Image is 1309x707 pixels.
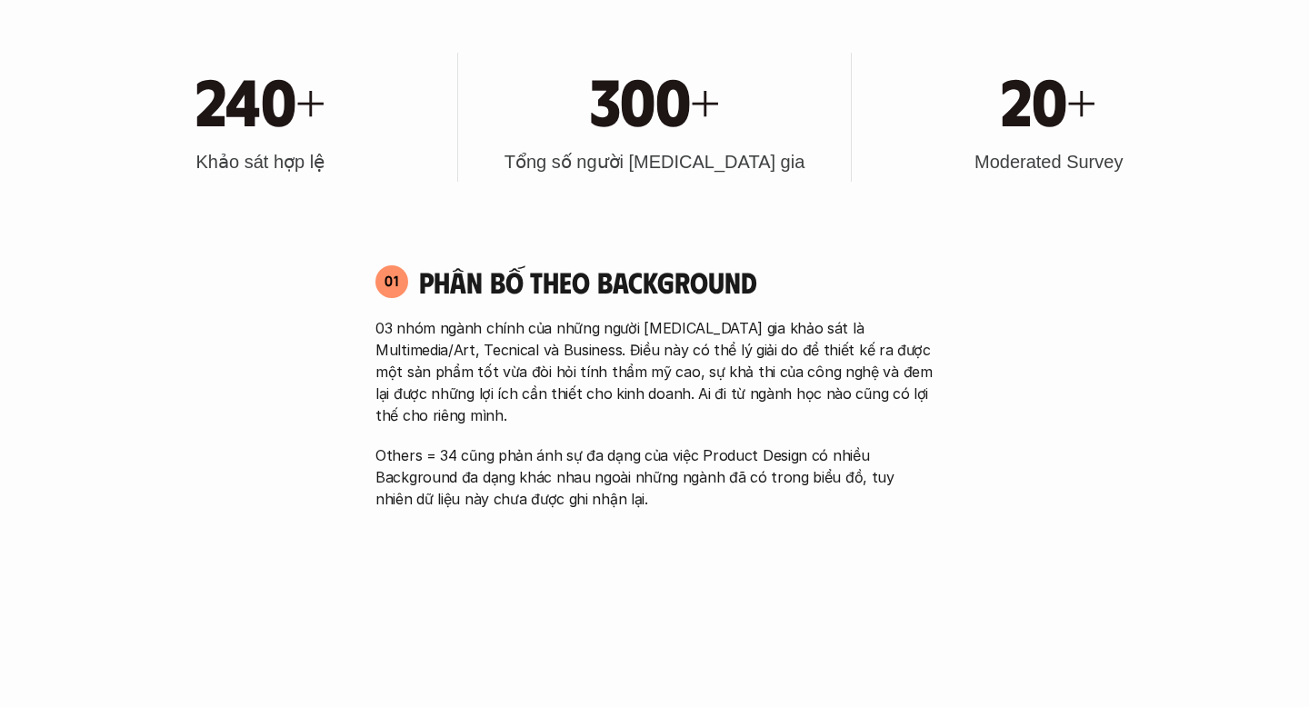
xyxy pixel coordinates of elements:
[505,149,805,174] h3: Tổng số người [MEDICAL_DATA] gia
[385,274,399,288] p: 01
[590,60,720,138] h1: 300+
[195,60,325,138] h1: 240+
[375,317,934,426] p: 03 nhóm ngành chính của những người [MEDICAL_DATA] gia khảo sát là Multimedia/Art, Tecnical và Bu...
[1001,60,1096,138] h1: 20+
[196,149,325,174] h3: Khảo sát hợp lệ
[974,149,1123,174] h3: Moderated Survey
[375,444,934,510] p: Others = 34 cũng phản ánh sự đa dạng của việc Product Design có nhiều Background đa dạng khác nha...
[419,264,934,299] h4: Phân bố theo background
